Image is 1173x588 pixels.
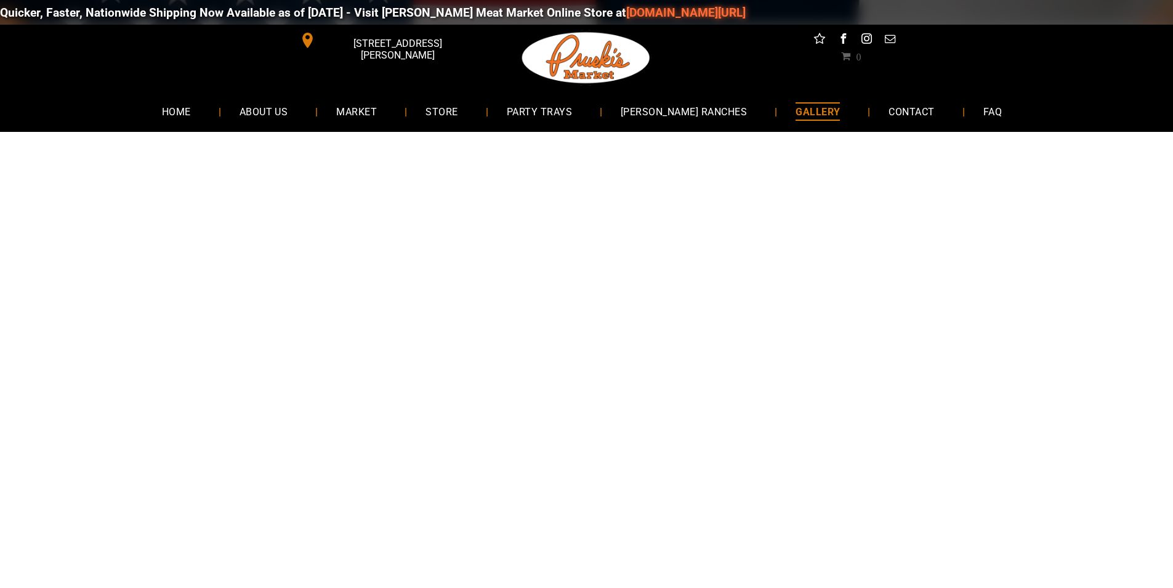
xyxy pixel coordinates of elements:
a: [PERSON_NAME] RANCHES [602,95,765,128]
a: CONTACT [870,95,953,128]
a: facebook [835,31,851,50]
span: [STREET_ADDRESS][PERSON_NAME] [318,31,477,67]
a: ABOUT US [221,95,307,128]
a: FAQ [965,95,1020,128]
a: PARTY TRAYS [488,95,591,128]
span: 0 [856,51,861,61]
a: MARKET [318,95,395,128]
a: STORE [407,95,476,128]
a: HOME [143,95,209,128]
img: Pruski-s+Market+HQ+Logo2-1920w.png [520,25,653,91]
a: GALLERY [777,95,858,128]
a: instagram [858,31,874,50]
a: Social network [812,31,828,50]
a: [STREET_ADDRESS][PERSON_NAME] [291,31,480,50]
a: email [882,31,898,50]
